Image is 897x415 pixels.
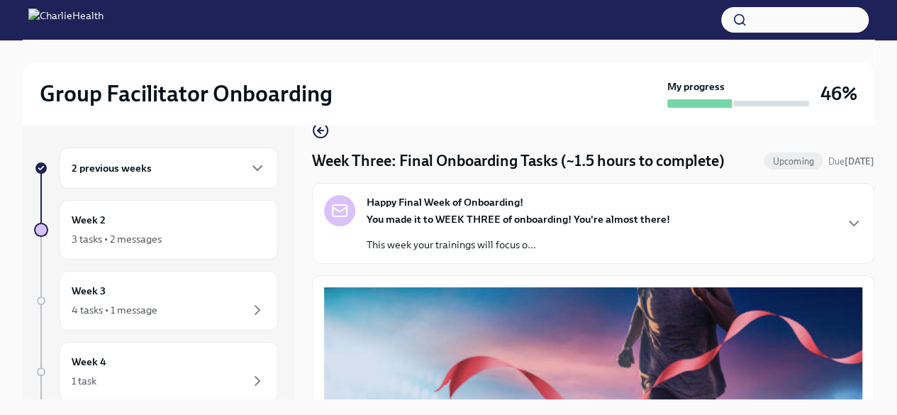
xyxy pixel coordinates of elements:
strong: Happy Final Week of Onboarding! [367,195,523,209]
img: CharlieHealth [28,9,104,31]
h6: Week 3 [72,283,106,299]
a: Week 23 tasks • 2 messages [34,200,278,260]
strong: [DATE] [845,156,874,167]
span: Upcoming [764,156,823,167]
h3: 46% [820,81,857,106]
h6: Week 4 [72,354,106,370]
div: 3 tasks • 2 messages [72,232,162,246]
strong: You made it to WEEK THREE of onboarding! You're almost there! [367,213,670,226]
div: 4 tasks • 1 message [72,303,157,317]
strong: My progress [667,79,725,94]
h2: Group Facilitator Onboarding [40,79,333,108]
a: Week 41 task [34,342,278,402]
h6: 2 previous weeks [72,160,152,176]
h4: Week Three: Final Onboarding Tasks (~1.5 hours to complete) [312,150,725,172]
a: Week 34 tasks • 1 message [34,271,278,331]
span: Due [828,156,874,167]
p: This week your trainings will focus o... [367,238,670,252]
div: 2 previous weeks [60,148,278,189]
h6: Week 2 [72,212,106,228]
div: 1 task [72,374,96,388]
